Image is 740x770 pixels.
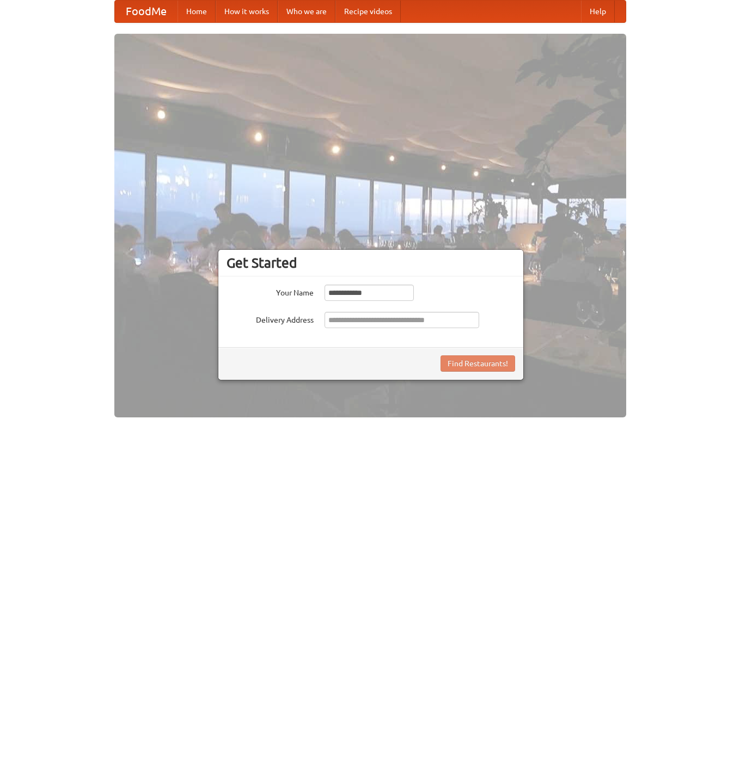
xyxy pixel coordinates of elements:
[178,1,216,22] a: Home
[441,355,515,372] button: Find Restaurants!
[227,255,515,271] h3: Get Started
[581,1,615,22] a: Help
[278,1,335,22] a: Who we are
[216,1,278,22] a: How it works
[227,285,314,298] label: Your Name
[227,312,314,325] label: Delivery Address
[335,1,401,22] a: Recipe videos
[115,1,178,22] a: FoodMe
